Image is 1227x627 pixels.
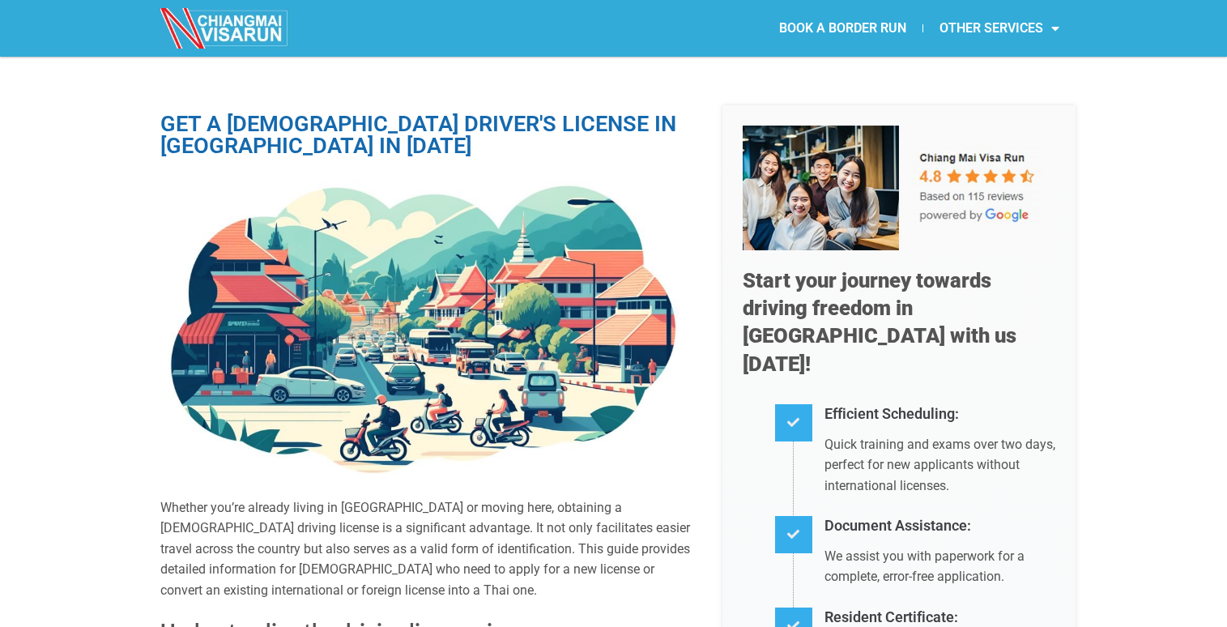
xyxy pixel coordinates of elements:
[160,113,698,157] h1: GET A [DEMOGRAPHIC_DATA] DRIVER'S LICENSE IN [GEOGRAPHIC_DATA] IN [DATE]
[160,497,698,601] p: Whether you’re already living in [GEOGRAPHIC_DATA] or moving here, obtaining a [DEMOGRAPHIC_DATA]...
[743,126,1055,250] img: Our 5-star team
[824,434,1055,497] p: Quick training and exams over two days, perfect for new applicants without international licenses.
[824,403,1055,426] h4: Efficient Scheduling:
[743,268,1016,376] span: Start your journey towards driving freedom in [GEOGRAPHIC_DATA] with us [DATE]!
[923,10,1076,47] a: OTHER SERVICES
[763,10,922,47] a: BOOK A BORDER RUN
[824,514,1055,538] h4: Document Assistance:
[824,546,1055,587] p: We assist you with paperwork for a complete, error-free application.
[614,10,1076,47] nav: Menu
